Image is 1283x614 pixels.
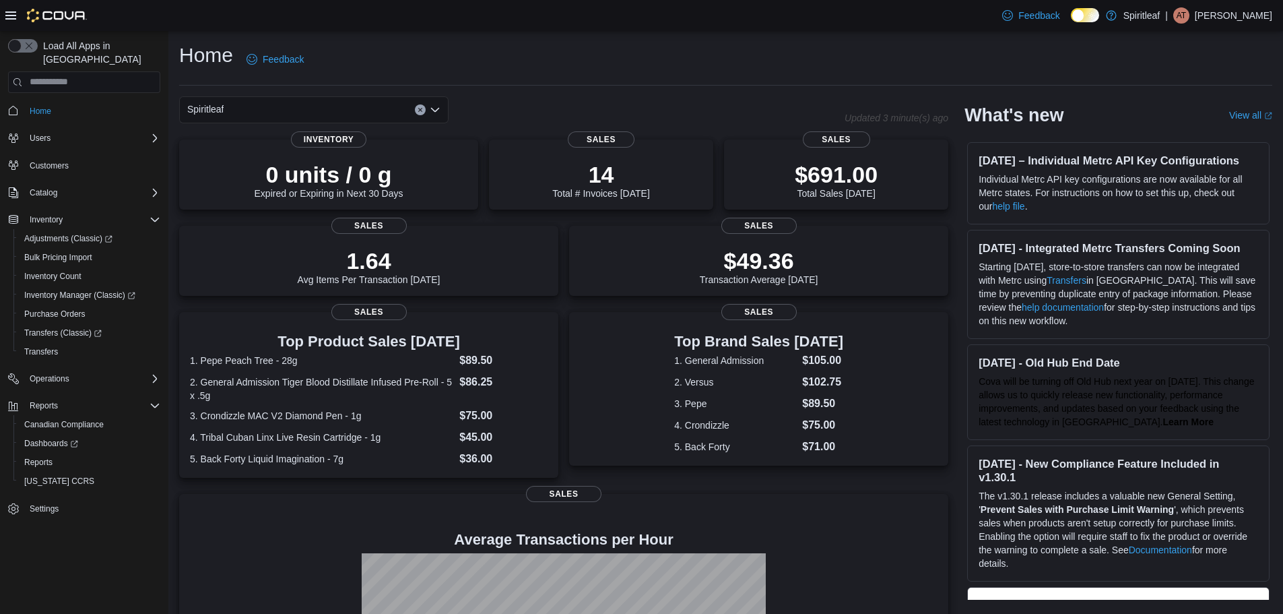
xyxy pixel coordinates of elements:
[1229,110,1272,121] a: View allExternal link
[190,452,454,466] dt: 5. Back Forty Liquid Imagination - 7g
[19,417,160,433] span: Canadian Compliance
[802,396,843,412] dd: $89.50
[979,489,1258,570] p: The v1.30.1 release includes a valuable new General Setting, ' ', which prevents sales when produ...
[674,375,797,389] dt: 2. Versus
[979,154,1258,167] h3: [DATE] – Individual Metrc API Key Configurations
[415,104,426,115] button: Clear input
[13,324,166,342] a: Transfers (Classic)
[331,218,407,234] span: Sales
[24,130,56,146] button: Users
[1165,7,1168,24] p: |
[674,354,797,367] dt: 1. General Admission
[190,409,454,423] dt: 3. Crondizzle MAC V2 Diamond Pen - 1g
[24,419,104,430] span: Canadian Compliance
[979,241,1258,255] h3: [DATE] - Integrated Metrc Transfers Coming Soon
[979,260,1258,328] p: Starting [DATE], store-to-store transfers can now be integrated with Metrc using in [GEOGRAPHIC_D...
[13,415,166,434] button: Canadian Compliance
[190,354,454,367] dt: 1. Pepe Peach Tree - 28g
[1163,417,1214,427] a: Learn More
[24,157,160,174] span: Customers
[30,214,63,225] span: Inventory
[979,173,1258,213] p: Individual Metrc API key configurations are now available for all Metrc states. For instructions ...
[38,39,160,66] span: Load All Apps in [GEOGRAPHIC_DATA]
[24,185,63,201] button: Catalog
[997,2,1065,29] a: Feedback
[700,247,818,274] p: $49.36
[24,398,160,414] span: Reports
[1129,545,1192,555] a: Documentation
[700,247,818,285] div: Transaction Average [DATE]
[459,429,548,446] dd: $45.00
[24,328,102,338] span: Transfers (Classic)
[13,248,166,267] button: Bulk Pricing Import
[3,129,166,148] button: Users
[19,249,98,266] a: Bulk Pricing Import
[190,431,454,444] dt: 4. Tribal Cuban Linx Live Resin Cartridge - 1g
[568,131,635,148] span: Sales
[255,161,403,199] div: Expired or Expiring in Next 30 Days
[8,96,160,554] nav: Complex example
[3,183,166,202] button: Catalog
[27,9,87,22] img: Cova
[24,233,112,244] span: Adjustments (Classic)
[3,210,166,229] button: Inventory
[19,473,100,489] a: [US_STATE] CCRS
[331,304,407,320] span: Sales
[430,104,440,115] button: Open list of options
[3,101,166,121] button: Home
[24,185,160,201] span: Catalog
[19,454,58,470] a: Reports
[19,268,160,284] span: Inventory Count
[802,352,843,369] dd: $105.00
[979,356,1258,369] h3: [DATE] - Old Hub End Date
[1047,275,1086,286] a: Transfers
[674,419,797,432] dt: 4. Crondizzle
[24,252,92,263] span: Bulk Pricing Import
[795,161,878,188] p: $691.00
[674,397,797,410] dt: 3. Pepe
[255,161,403,188] p: 0 units / 0 g
[19,417,109,433] a: Canadian Compliance
[845,113,948,123] p: Updated 3 minute(s) ago
[803,131,870,148] span: Sales
[190,375,454,402] dt: 2. General Admission Tiger Blood Distillate Infused Pre-Roll - 5 x .5g
[3,499,166,518] button: Settings
[190,334,548,350] h3: Top Product Sales [DATE]
[291,131,366,148] span: Inventory
[19,231,118,247] a: Adjustments (Classic)
[24,457,53,468] span: Reports
[30,400,58,411] span: Reports
[13,267,166,286] button: Inventory Count
[24,398,63,414] button: Reports
[30,503,59,514] span: Settings
[24,309,86,319] span: Purchase Orders
[24,290,135,301] span: Inventory Manager (Classic)
[674,334,843,350] h3: Top Brand Sales [DATE]
[24,501,64,517] a: Settings
[24,130,160,146] span: Users
[19,473,160,489] span: Washington CCRS
[19,344,63,360] a: Transfers
[721,304,797,320] span: Sales
[24,371,160,387] span: Operations
[24,371,75,387] button: Operations
[13,305,166,324] button: Purchase Orders
[802,439,843,455] dd: $71.00
[1195,7,1272,24] p: [PERSON_NAME]
[30,106,51,117] span: Home
[459,352,548,369] dd: $89.50
[19,249,160,266] span: Bulk Pricing Import
[24,102,160,119] span: Home
[1173,7,1189,24] div: Allen T
[19,344,160,360] span: Transfers
[459,451,548,467] dd: $36.00
[19,435,84,452] a: Dashboards
[24,346,58,357] span: Transfers
[674,440,797,454] dt: 5. Back Forty
[24,476,94,487] span: [US_STATE] CCRS
[981,504,1174,515] strong: Prevent Sales with Purchase Limit Warning
[1018,9,1059,22] span: Feedback
[721,218,797,234] span: Sales
[459,374,548,390] dd: $86.25
[13,229,166,248] a: Adjustments (Classic)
